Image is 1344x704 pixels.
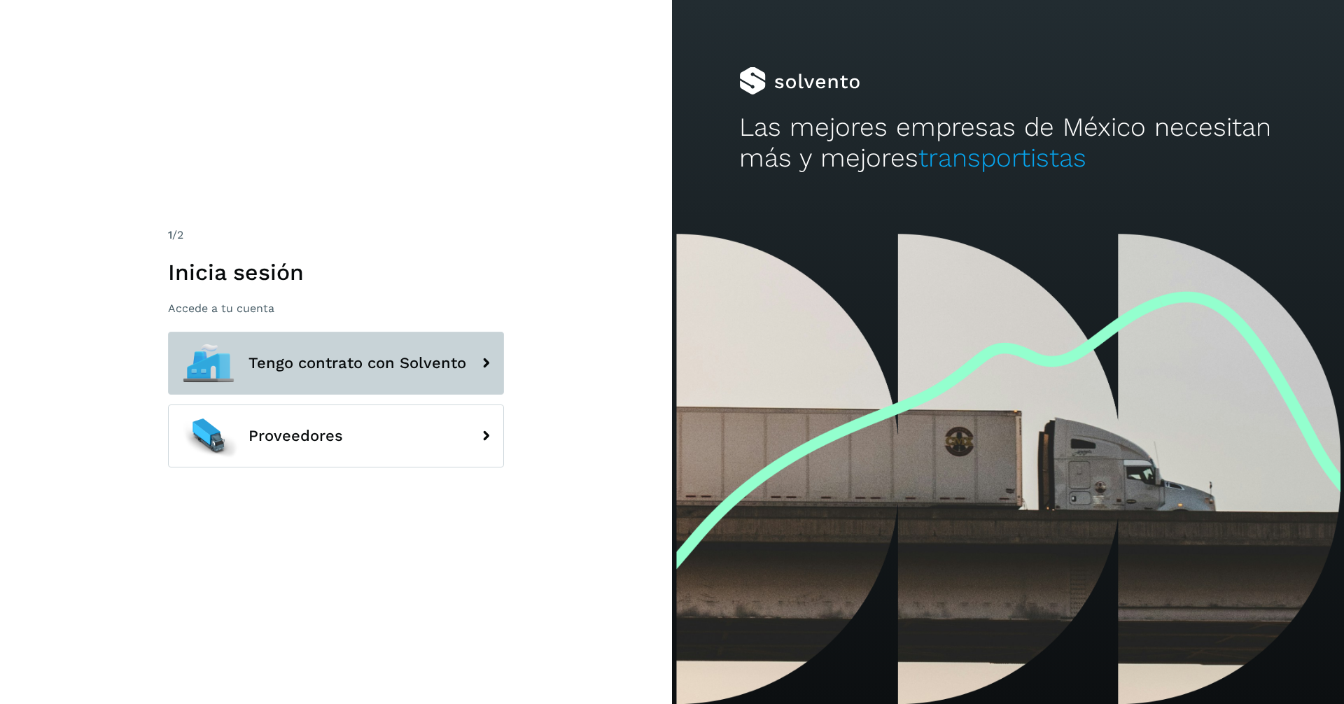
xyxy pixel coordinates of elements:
[739,112,1277,174] h2: Las mejores empresas de México necesitan más y mejores
[168,259,504,286] h1: Inicia sesión
[248,428,343,444] span: Proveedores
[168,228,172,241] span: 1
[248,355,466,372] span: Tengo contrato con Solvento
[168,332,504,395] button: Tengo contrato con Solvento
[168,227,504,244] div: /2
[168,404,504,467] button: Proveedores
[918,143,1086,173] span: transportistas
[168,302,504,315] p: Accede a tu cuenta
